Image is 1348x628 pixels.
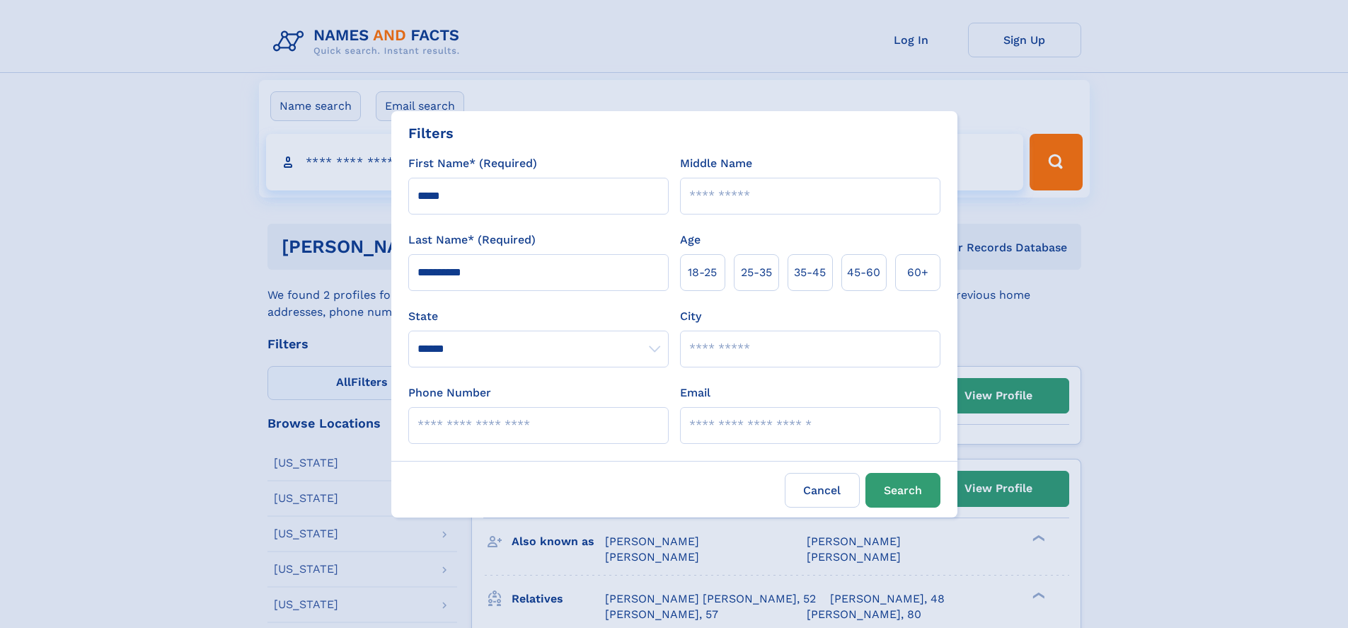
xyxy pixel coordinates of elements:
label: Last Name* (Required) [408,232,536,249]
span: 25‑35 [741,264,772,281]
label: Phone Number [408,384,491,401]
div: Filters [408,122,454,144]
span: 35‑45 [794,264,826,281]
label: Age [680,232,701,249]
label: Middle Name [680,155,752,172]
span: 45‑60 [847,264,880,281]
label: Cancel [785,473,860,508]
button: Search [865,473,940,508]
label: City [680,308,701,325]
label: State [408,308,669,325]
label: First Name* (Required) [408,155,537,172]
span: 18‑25 [688,264,717,281]
label: Email [680,384,710,401]
span: 60+ [907,264,928,281]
